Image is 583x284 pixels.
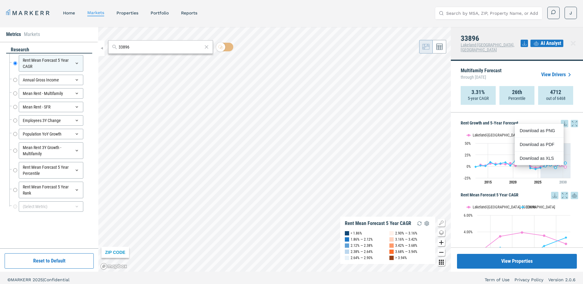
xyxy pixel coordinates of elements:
[100,263,127,270] a: Mapbox logo
[543,235,546,237] path: Thursday, 14 Jun, 20:00, 3.54. Lakeland-Winter Haven, FL.
[554,166,557,169] path: Wednesday, 28 Jun, 20:00, -2.46. 33896.
[19,129,83,139] div: Population YoY Growth
[351,230,362,236] div: < 1.86%
[529,167,532,169] path: Wednesday, 28 Jun, 20:00, -3.81. 33896.
[471,89,485,95] strong: 3.31%
[520,141,555,148] div: Download as PDF
[544,165,547,167] path: Sunday, 28 Jun, 20:00, 0.97. 33896.
[116,10,138,15] a: properties
[98,27,451,272] canvas: Map
[467,164,471,169] text: 0%
[541,71,573,78] a: View Drivers
[512,89,522,95] strong: 26th
[351,255,373,261] div: 2.64% — 2.90%
[485,277,510,283] a: Term of Use
[395,236,417,243] div: 3.16% — 3.42%
[565,236,567,239] path: Friday, 14 Jun, 20:00, 3.31. 33896.
[509,164,512,167] path: Friday, 28 Jun, 20:00, 1.9. 33896.
[494,163,497,166] path: Tuesday, 28 Jun, 20:00, 3.78. 33896.
[550,89,561,95] strong: 4712
[19,142,83,159] div: Mean Rent 3Y Growth - Multifamily
[534,168,537,170] path: Friday, 28 Jun, 20:00, -5.69. 33896.
[395,243,417,249] div: 3.42% — 3.68%
[461,199,573,276] svg: Interactive chart
[484,180,492,184] tspan: 2015
[468,95,489,101] p: 5-year CAGR
[119,44,203,50] input: Search by MSA or ZIP Code
[19,55,83,72] div: Rent Mean Forecast 5 Year CAGR
[438,239,445,246] button: Zoom in map button
[484,165,487,167] path: Saturday, 28 Jun, 20:00, 0.86. 33896.
[499,235,502,238] path: Monday, 14 Jun, 20:00, 3.46. Lakeland-Winter Haven, FL.
[564,166,567,168] path: Friday, 28 Jun, 20:00, -1.28. Lakeland-Winter Haven, FL.
[489,161,492,164] path: Sunday, 28 Jun, 20:00, 9. 33896.
[19,182,83,198] div: Rent Mean Forecast 5 Year Rank
[508,95,526,101] p: Percentile
[19,201,83,212] div: (Select Metric)
[565,7,577,19] button: J
[351,243,373,249] div: 2.12% — 2.38%
[539,167,542,169] path: Saturday, 28 Jun, 20:00, -3.06. 33896.
[19,75,83,85] div: Annual Gross Income
[464,230,473,234] text: 4.00%
[461,68,502,81] p: Multifamily Forecast
[423,220,431,227] img: Settings
[548,277,576,283] a: Version 2.0.6
[564,162,567,164] path: Friday, 28 Jun, 20:00, 7.43. 33896.
[351,249,373,255] div: 2.38% — 2.64%
[509,180,517,184] tspan: 2020
[87,10,104,15] a: markets
[438,229,445,236] button: Change style map button
[461,199,578,276] div: Rent Mean Forecast 5 Year CAGR. Highcharts interactive chart.
[549,164,552,166] path: Monday, 28 Jun, 20:00, 3.24. 33896.
[504,161,507,164] path: Thursday, 28 Jun, 20:00, 8.61. 33896.
[515,124,564,138] div: Download as PNG
[514,164,517,167] path: Sunday, 28 Jun, 20:00, 1.61. Lakeland-Winter Haven, FL.
[565,243,567,245] path: Friday, 14 Jun, 20:00, 2.56. Lakeland-Winter Haven, FL.
[181,10,197,15] a: reports
[416,220,423,227] img: Reload Legend
[151,10,169,15] a: Portfolio
[475,165,477,168] path: Thursday, 28 Jun, 20:00, -0.88. 33896.
[569,10,572,16] span: J
[461,120,578,127] h5: Rent Growth and 5-Year Forecast
[19,162,83,179] div: Rent Mean Forecast 5 Year Percentile
[63,10,75,15] a: home
[544,161,567,168] g: 33896, line 4 of 4 with 5 data points.
[19,88,83,99] div: Mean Rent - Multifamily
[520,155,555,161] div: Download as XLS
[33,277,44,282] span: 2025 |
[515,152,564,165] div: Download as XLS
[438,219,445,227] button: Show/Hide Legend Map Button
[546,95,565,101] p: out of 6468
[457,254,577,269] button: View Properties
[395,249,417,255] div: 3.68% — 3.94%
[499,162,502,165] path: Wednesday, 28 Jun, 20:00, 6.3. 33896.
[520,128,555,134] div: Download as PNG
[465,141,471,146] text: 50%
[11,277,33,282] span: MARKERR
[19,115,83,126] div: Employees 3Y Change
[461,192,578,199] h5: Rent Mean Forecast 5 Year CAGR
[351,236,373,243] div: 1.86% — 2.12%
[464,213,473,218] text: 6.00%
[395,230,417,236] div: 2.90% — 3.16%
[541,40,561,47] span: AI Analyst
[44,277,69,282] span: Confidential
[467,133,514,137] button: Show Lakeland-Winter Haven, FL
[514,277,543,283] a: Privacy Policy
[438,258,445,266] button: Other options map button
[5,253,94,269] button: Reset to Default
[467,205,514,209] button: Show Lakeland-Winter Haven, FL
[461,127,573,189] svg: Interactive chart
[461,42,514,52] span: Lakeland-[GEOGRAPHIC_DATA], [GEOGRAPHIC_DATA]
[534,180,542,184] tspan: 2025
[464,176,471,180] text: -25%
[559,180,567,184] tspan: 2030
[101,247,129,258] div: ZIP CODE
[521,231,523,234] path: Wednesday, 14 Jun, 20:00, 3.92. Lakeland-Winter Haven, FL.
[520,205,536,209] button: Show 33896
[464,247,473,251] text: 2.00%
[345,220,411,227] div: Rent Mean Forecast 5 Year CAGR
